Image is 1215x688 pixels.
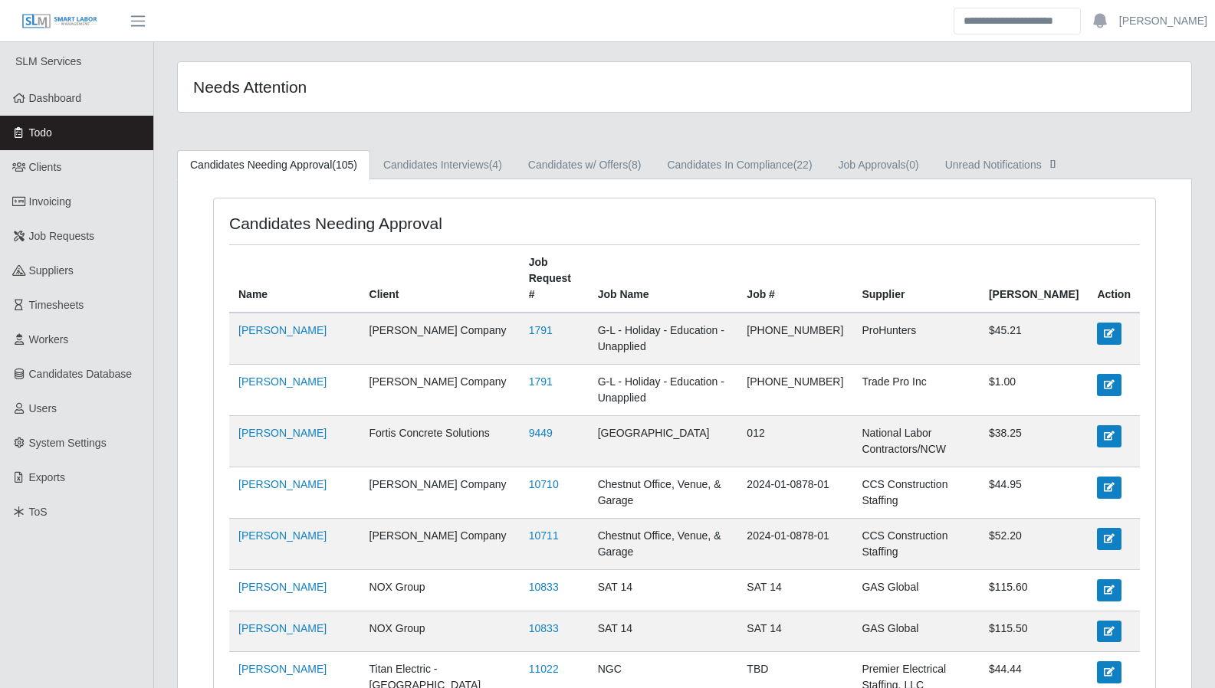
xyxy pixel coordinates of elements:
a: 10833 [529,622,559,634]
td: CCS Construction Staffing [852,519,980,570]
a: [PERSON_NAME] [238,375,327,388]
span: Candidates Database [29,368,133,380]
a: [PERSON_NAME] [238,427,327,439]
a: [PERSON_NAME] [238,324,327,336]
td: Chestnut Office, Venue, & Garage [589,467,738,519]
td: $115.60 [980,570,1088,611]
td: G-L - Holiday - Education - Unapplied [589,365,738,416]
a: [PERSON_NAME] [238,663,327,675]
td: CCS Construction Staffing [852,467,980,519]
th: Job Request # [520,245,589,313]
span: (4) [489,159,502,171]
td: GAS Global [852,570,980,611]
td: [GEOGRAPHIC_DATA] [589,416,738,467]
td: Trade Pro Inc [852,365,980,416]
td: 2024-01-0878-01 [737,519,852,570]
img: SLM Logo [21,13,98,30]
span: SLM Services [15,55,81,67]
td: Chestnut Office, Venue, & Garage [589,519,738,570]
a: 10710 [529,478,559,490]
span: Todo [29,126,52,139]
td: 2024-01-0878-01 [737,467,852,519]
td: Fortis Concrete Solutions [360,416,520,467]
a: 1791 [529,324,553,336]
a: Candidates Needing Approval [177,150,370,180]
a: [PERSON_NAME] [238,529,327,542]
th: Client [360,245,520,313]
span: Invoicing [29,195,71,208]
a: 9449 [529,427,553,439]
th: Action [1088,245,1140,313]
a: 1791 [529,375,553,388]
span: System Settings [29,437,107,449]
td: G-L - Holiday - Education - Unapplied [589,313,738,365]
a: 10833 [529,581,559,593]
span: Dashboard [29,92,82,104]
span: ToS [29,506,48,518]
td: [PERSON_NAME] Company [360,313,520,365]
a: [PERSON_NAME] [238,581,327,593]
td: ProHunters [852,313,980,365]
td: 012 [737,416,852,467]
a: Unread Notifications [932,150,1074,180]
span: (22) [793,159,813,171]
a: Candidates In Compliance [654,150,825,180]
td: $1.00 [980,365,1088,416]
span: (8) [628,159,641,171]
th: [PERSON_NAME] [980,245,1088,313]
span: Exports [29,471,65,483]
td: SAT 14 [589,570,738,611]
a: 10711 [529,529,559,542]
th: Job Name [589,245,738,313]
td: SAT 14 [589,611,738,651]
a: 11022 [529,663,559,675]
td: $45.21 [980,313,1088,365]
span: Workers [29,333,69,346]
td: [PERSON_NAME] Company [360,519,520,570]
td: $44.95 [980,467,1088,519]
input: Search [954,8,1081,34]
td: SAT 14 [737,611,852,651]
td: [PERSON_NAME] Company [360,365,520,416]
h4: Candidates Needing Approval [229,214,596,233]
td: [PHONE_NUMBER] [737,313,852,365]
td: GAS Global [852,611,980,651]
span: [] [1046,157,1061,169]
td: National Labor Contractors/NCW [852,416,980,467]
td: [PHONE_NUMBER] [737,365,852,416]
span: (0) [906,159,919,171]
h4: Needs Attention [193,77,589,97]
td: $38.25 [980,416,1088,467]
td: SAT 14 [737,570,852,611]
td: $115.50 [980,611,1088,651]
th: Job # [737,245,852,313]
th: Supplier [852,245,980,313]
a: Candidates w/ Offers [515,150,655,180]
span: Suppliers [29,264,74,277]
a: Candidates Interviews [370,150,515,180]
a: Job Approvals [826,150,932,180]
span: (105) [332,159,357,171]
a: [PERSON_NAME] [238,622,327,634]
span: Users [29,402,57,414]
span: Timesheets [29,299,84,311]
td: NOX Group [360,611,520,651]
a: [PERSON_NAME] [238,478,327,490]
th: Name [229,245,360,313]
td: NOX Group [360,570,520,611]
span: Clients [29,161,62,173]
a: [PERSON_NAME] [1119,13,1207,29]
td: [PERSON_NAME] Company [360,467,520,519]
td: $52.20 [980,519,1088,570]
span: Job Requests [29,230,95,242]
